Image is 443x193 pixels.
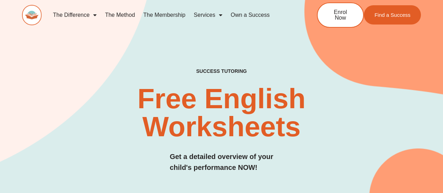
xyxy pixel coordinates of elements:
[317,2,364,28] a: Enrol Now
[227,7,274,23] a: Own a Success
[364,5,421,25] a: Find a Success
[162,68,281,74] h4: SUCCESS TUTORING​
[49,7,294,23] nav: Menu
[189,7,226,23] a: Services
[101,7,139,23] a: The Method
[139,7,189,23] a: The Membership
[49,7,101,23] a: The Difference
[170,151,274,173] h3: Get a detailed overview of your child's performance NOW!
[90,85,353,141] h2: Free English Worksheets​
[328,9,353,21] span: Enrol Now
[374,12,410,18] span: Find a Success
